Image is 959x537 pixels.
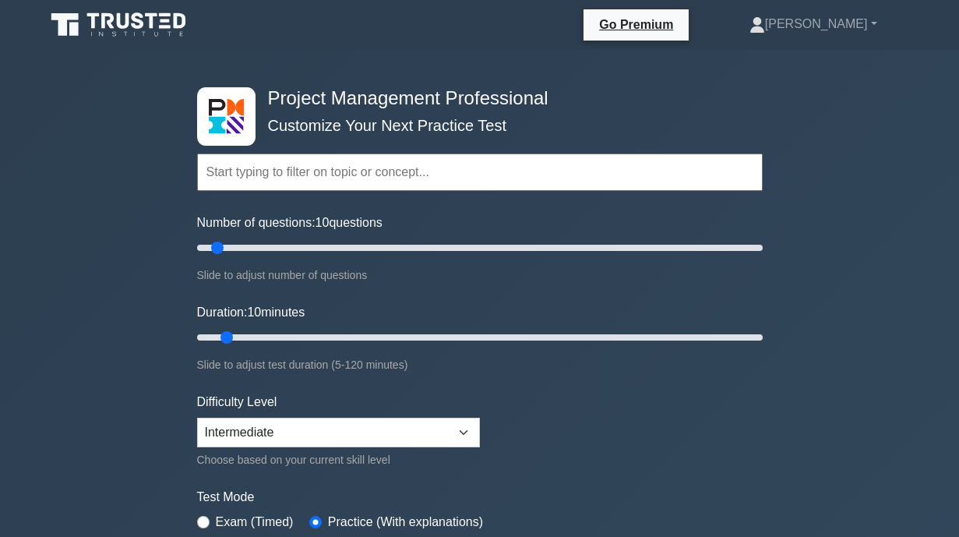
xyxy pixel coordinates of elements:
label: Practice (With explanations) [328,513,483,532]
span: 10 [316,216,330,229]
div: Choose based on your current skill level [197,450,480,469]
input: Start typing to filter on topic or concept... [197,154,763,191]
a: Go Premium [590,15,682,34]
label: Duration: minutes [197,303,305,322]
label: Number of questions: questions [197,214,383,232]
label: Test Mode [197,488,763,507]
h4: Project Management Professional [262,87,686,110]
div: Slide to adjust test duration (5-120 minutes) [197,355,763,374]
label: Exam (Timed) [216,513,294,532]
a: [PERSON_NAME] [712,9,915,40]
label: Difficulty Level [197,393,277,412]
div: Slide to adjust number of questions [197,266,763,284]
span: 10 [247,306,261,319]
